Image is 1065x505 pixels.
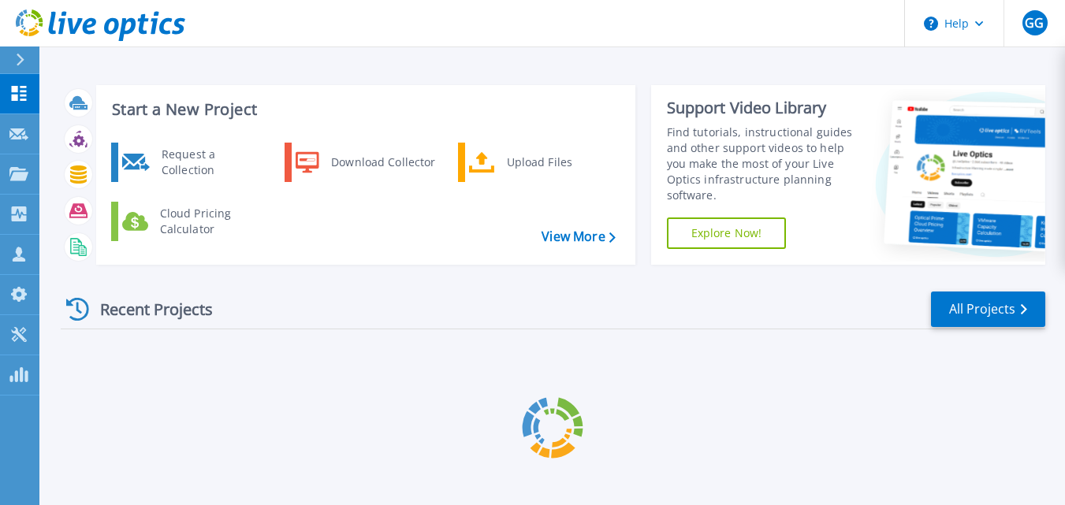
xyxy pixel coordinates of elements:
[667,98,863,118] div: Support Video Library
[542,229,615,244] a: View More
[111,143,273,182] a: Request a Collection
[667,124,863,203] div: Find tutorials, instructional guides and other support videos to help you make the most of your L...
[1025,17,1044,29] span: GG
[667,217,787,249] a: Explore Now!
[458,143,620,182] a: Upload Files
[154,147,269,178] div: Request a Collection
[285,143,446,182] a: Download Collector
[323,147,442,178] div: Download Collector
[111,202,273,241] a: Cloud Pricing Calculator
[152,206,269,237] div: Cloud Pricing Calculator
[112,101,615,118] h3: Start a New Project
[499,147,616,178] div: Upload Files
[61,290,234,329] div: Recent Projects
[931,291,1045,327] a: All Projects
